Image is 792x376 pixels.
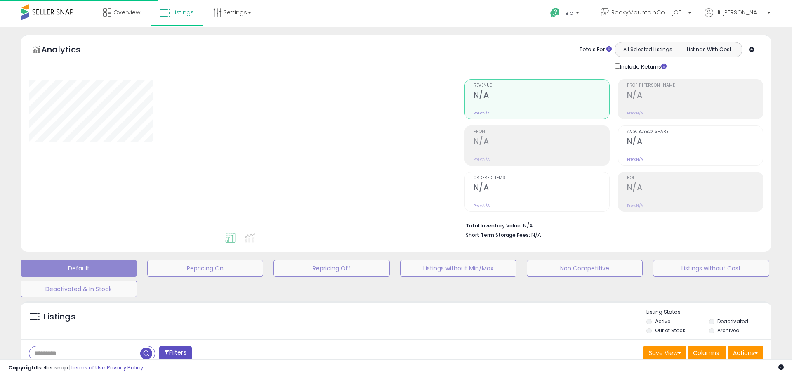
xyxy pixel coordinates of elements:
button: All Selected Listings [617,44,679,55]
span: ROI [627,176,763,180]
button: Repricing Off [273,260,390,277]
span: Listings [172,8,194,17]
div: Totals For [580,46,612,54]
button: Listings With Cost [678,44,740,55]
h5: Analytics [41,44,97,57]
span: Avg. Buybox Share [627,130,763,134]
i: Get Help [550,7,560,18]
span: Help [562,9,573,17]
span: Profit [PERSON_NAME] [627,83,763,88]
h2: N/A [627,183,763,194]
div: seller snap | | [8,364,143,372]
strong: Copyright [8,364,38,371]
b: Total Inventory Value: [466,222,522,229]
button: Deactivated & In Stock [21,281,137,297]
button: Default [21,260,137,277]
button: Listings without Cost [653,260,769,277]
span: RockyMountainCo - [GEOGRAPHIC_DATA] [611,8,686,17]
small: Prev: N/A [627,111,643,116]
button: Listings without Min/Max [400,260,516,277]
h2: N/A [627,137,763,148]
b: Short Term Storage Fees: [466,232,530,239]
div: Include Returns [608,61,676,71]
h2: N/A [474,137,609,148]
span: Ordered Items [474,176,609,180]
small: Prev: N/A [474,203,490,208]
small: Prev: N/A [627,203,643,208]
small: Prev: N/A [474,111,490,116]
span: Overview [113,8,140,17]
span: Hi [PERSON_NAME] [715,8,765,17]
a: Hi [PERSON_NAME] [705,8,771,27]
h2: N/A [627,90,763,102]
button: Non Competitive [527,260,643,277]
span: N/A [531,231,541,239]
li: N/A [466,220,757,230]
button: Repricing On [147,260,264,277]
span: Revenue [474,83,609,88]
small: Prev: N/A [627,157,643,162]
h2: N/A [474,183,609,194]
span: Profit [474,130,609,134]
h2: N/A [474,90,609,102]
small: Prev: N/A [474,157,490,162]
a: Help [544,1,587,27]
